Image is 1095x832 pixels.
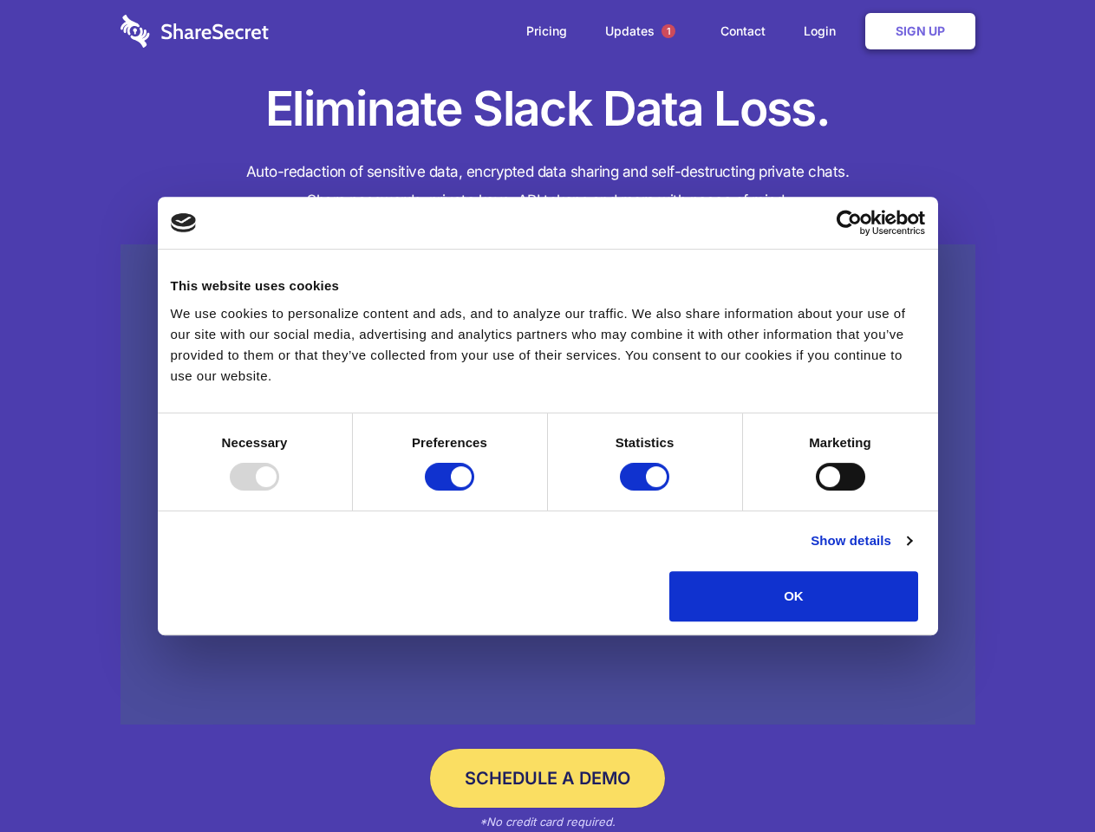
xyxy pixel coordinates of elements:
div: This website uses cookies [171,276,925,296]
em: *No credit card required. [479,815,616,829]
a: Contact [703,4,783,58]
strong: Statistics [616,435,675,450]
strong: Necessary [222,435,288,450]
a: Usercentrics Cookiebot - opens in a new window [773,210,925,236]
a: Show details [811,530,911,551]
strong: Preferences [412,435,487,450]
img: logo [171,213,197,232]
a: Schedule a Demo [430,749,665,808]
a: Wistia video thumbnail [121,244,975,725]
h1: Eliminate Slack Data Loss. [121,78,975,140]
a: Pricing [509,4,584,58]
strong: Marketing [809,435,871,450]
a: Sign Up [865,13,975,49]
span: 1 [662,24,675,38]
img: logo-wordmark-white-trans-d4663122ce5f474addd5e946df7df03e33cb6a1c49d2221995e7729f52c070b2.svg [121,15,269,48]
a: Login [786,4,862,58]
div: We use cookies to personalize content and ads, and to analyze our traffic. We also share informat... [171,303,925,387]
button: OK [669,571,918,621]
h4: Auto-redaction of sensitive data, encrypted data sharing and self-destructing private chats. Shar... [121,158,975,215]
